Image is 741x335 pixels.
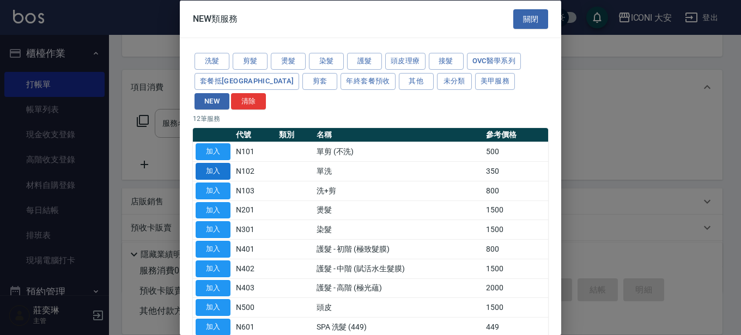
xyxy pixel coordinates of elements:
[483,297,548,317] td: 1500
[483,181,548,200] td: 800
[314,128,483,142] th: 名稱
[513,9,548,29] button: 關閉
[193,13,238,24] span: NEW類服務
[195,72,299,89] button: 套餐抵[GEOGRAPHIC_DATA]
[196,279,230,296] button: 加入
[314,220,483,239] td: 染髮
[399,72,434,89] button: 其他
[483,220,548,239] td: 1500
[314,297,483,317] td: 頭皮
[196,241,230,258] button: 加入
[314,200,483,220] td: 燙髮
[196,182,230,199] button: 加入
[314,142,483,161] td: 單剪 (不洗)
[385,53,426,70] button: 頭皮理療
[341,72,395,89] button: 年終套餐預收
[276,128,314,142] th: 類別
[437,72,472,89] button: 未分類
[302,72,337,89] button: 剪套
[193,114,548,124] p: 12 筆服務
[314,278,483,298] td: 護髮 - 高階 (極光蘊)
[233,142,276,161] td: N101
[483,161,548,181] td: 350
[314,181,483,200] td: 洗+剪
[271,53,306,70] button: 燙髮
[196,143,230,160] button: 加入
[233,53,268,70] button: 剪髮
[196,163,230,180] button: 加入
[233,278,276,298] td: N403
[483,200,548,220] td: 1500
[233,220,276,239] td: N301
[233,259,276,278] td: N402
[196,221,230,238] button: 加入
[195,53,229,70] button: 洗髮
[233,297,276,317] td: N500
[483,128,548,142] th: 參考價格
[231,93,266,109] button: 清除
[347,53,382,70] button: 護髮
[467,53,521,70] button: ovc醫學系列
[196,202,230,218] button: 加入
[195,93,229,109] button: NEW
[483,239,548,259] td: 800
[483,142,548,161] td: 500
[483,259,548,278] td: 1500
[196,299,230,316] button: 加入
[475,72,515,89] button: 美甲服務
[483,278,548,298] td: 2000
[314,239,483,259] td: 護髮 - 初階 (極致髮膜)
[233,181,276,200] td: N103
[314,161,483,181] td: 單洗
[233,161,276,181] td: N102
[233,128,276,142] th: 代號
[196,260,230,277] button: 加入
[233,239,276,259] td: N401
[429,53,464,70] button: 接髮
[314,259,483,278] td: 護髮 - 中階 (賦活水生髮膜)
[309,53,344,70] button: 染髮
[233,200,276,220] td: N201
